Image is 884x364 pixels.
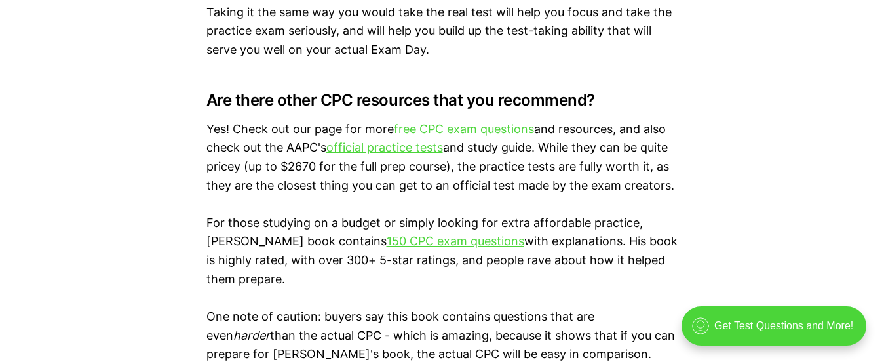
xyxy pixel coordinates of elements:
[206,3,678,60] p: Taking it the same way you would take the real test will help you focus and take the practice exa...
[206,308,678,364] p: One note of caution: buyers say this book contains questions that are even than the actual CPC - ...
[206,120,678,195] p: Yes! Check out our page for more and resources, and also check out the AAPC's and study guide. Wh...
[206,91,678,110] h3: Are there other CPC resources that you recommend?
[387,234,524,248] a: 150 CPC exam questions
[233,329,270,342] em: harder
[326,140,443,154] a: official practice tests
[206,214,678,289] p: For those studying on a budget or simply looking for extra affordable practice, [PERSON_NAME] boo...
[670,300,884,364] iframe: portal-trigger
[394,122,534,136] a: free CPC exam questions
